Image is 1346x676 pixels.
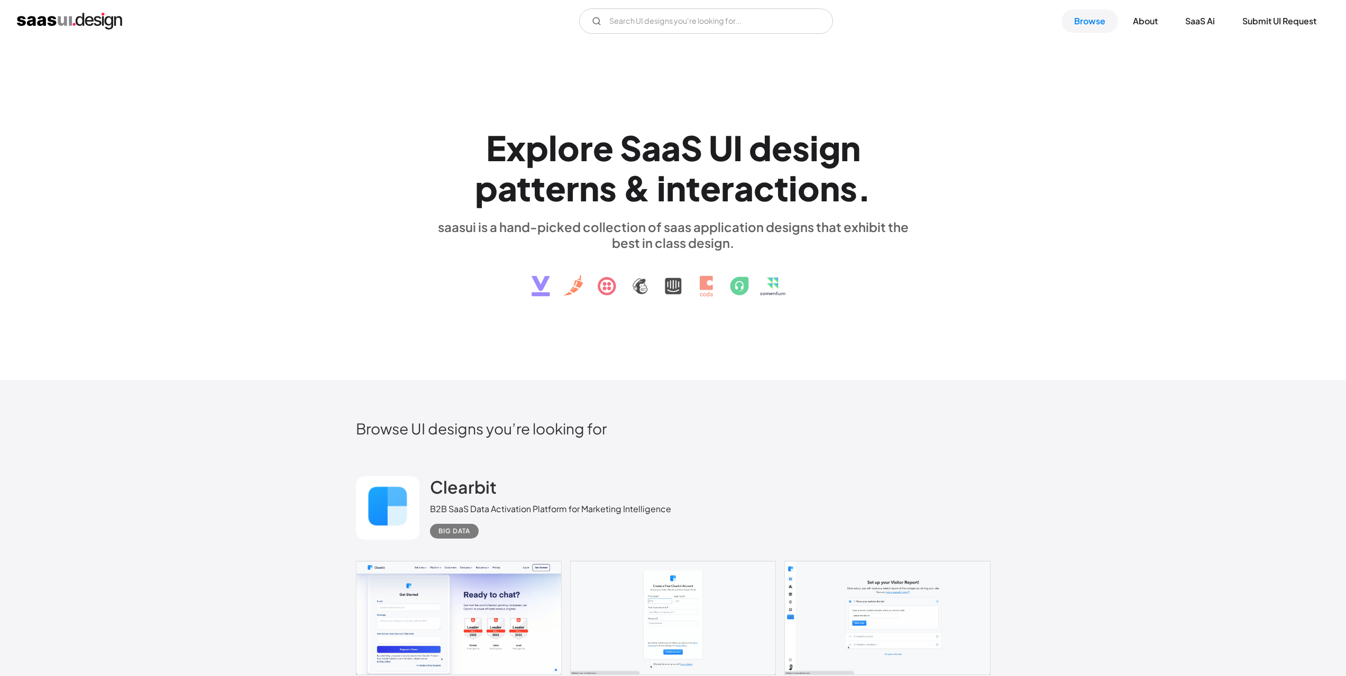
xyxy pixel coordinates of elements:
a: Browse [1061,10,1118,33]
h1: Explore SaaS UI design patterns & interactions. [430,127,917,209]
input: Search UI designs you're looking for... [579,8,833,34]
div: B2B SaaS Data Activation Platform for Marketing Intelligence [430,503,671,515]
a: About [1120,10,1170,33]
div: Big Data [438,525,470,538]
div: saasui is a hand-picked collection of saas application designs that exhibit the best in class des... [430,219,917,251]
a: Submit UI Request [1230,10,1329,33]
h2: Browse UI designs you’re looking for [356,419,991,438]
h2: Clearbit [430,476,497,497]
img: text, icon, saas logo [513,251,834,305]
a: SaaS Ai [1173,10,1228,33]
a: Clearbit [430,476,497,503]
